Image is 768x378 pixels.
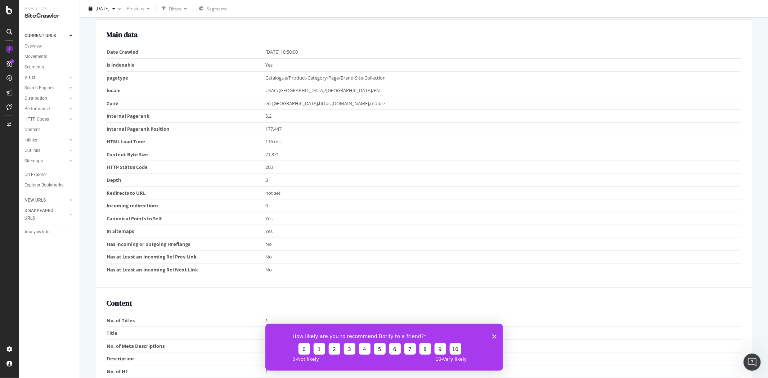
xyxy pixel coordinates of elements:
td: HTTP Status Code [107,161,265,174]
td: 0 [265,199,741,212]
td: 3 [265,174,741,187]
td: No [265,238,741,251]
a: Search Engines [24,84,67,92]
a: Distribution [24,95,67,102]
td: Yes [265,225,741,238]
td: Internal Pagerank [107,110,265,123]
div: CURRENT URLS [24,32,56,40]
a: Performance [24,105,67,113]
td: Incoming redirections [107,199,265,212]
a: HTTP Codes [24,116,67,123]
td: Depth [107,174,265,187]
td: Is Indexable [107,58,265,71]
a: Overview [24,42,75,50]
div: Url Explorer [24,171,47,179]
div: Analytics [24,6,74,12]
span: vs [118,5,124,12]
h2: Main data [107,31,741,39]
a: Sitemaps [24,157,67,165]
div: Movements [24,53,47,60]
td: [DATE] 18:50:00 [265,46,741,58]
a: Visits [24,74,67,81]
td: 1 [265,339,741,352]
div: NEW URLS [24,197,46,204]
td: 116 ms [265,135,741,148]
div: Search Engines [24,84,54,92]
td: No. of Meta Descriptions [107,339,265,352]
span: 2025 Aug. 31st [95,5,109,12]
a: Segments [24,63,75,71]
a: NEW URLS [24,197,67,204]
div: SiteCrawler [24,12,74,20]
span: Segments [207,6,227,12]
td: No [265,251,741,264]
span: Previous [124,5,144,12]
td: Internal Pagerank Position [107,122,265,135]
a: DISAPPEARED URLS [24,207,67,222]
td: Has incoming or outgoing Hreflangs [107,238,265,251]
td: Has at Least an Incoming Rel Next Link [107,263,265,276]
td: Redirects to URL [107,186,265,199]
div: Sitemaps [24,157,43,165]
a: CURRENT URLS [24,32,67,40]
td: No. of Titles [107,314,265,327]
button: [DATE] [86,3,118,14]
button: Filters [159,3,190,14]
a: Url Explorer [24,171,75,179]
div: Inlinks [24,136,37,144]
td: Content Byte Size [107,148,265,161]
td: Title [107,327,265,340]
td: 177,447 [265,122,741,135]
td: HTML Load Time [107,135,265,148]
div: Overview [24,42,42,50]
iframe: Survey from Botify [265,324,503,371]
td: pagetype [107,71,265,84]
a: Movements [24,53,75,60]
td: No. of H1 [107,365,265,378]
button: Segments [196,3,230,14]
div: DISAPPEARED URLS [24,207,61,222]
a: Content [24,126,75,134]
h2: Content [107,299,741,307]
div: Content [24,126,40,134]
div: Analysis Info [24,228,50,236]
td: 5.2 [265,110,741,123]
td: 1 [265,365,741,378]
td: Catalogue/Product-Category-Page/Brand-Site-Collection [265,71,741,84]
div: HTTP Codes [24,116,49,123]
div: Yes [265,215,738,222]
td: locale [107,84,265,97]
a: Analysis Info [24,228,75,236]
a: Outlinks [24,147,67,154]
a: Inlinks [24,136,67,144]
div: Segments [24,63,44,71]
td: 200 [265,161,741,174]
td: Has at Least an Incoming Rel Prev Link [107,251,265,264]
td: Zone [107,97,265,110]
td: Date Crawled [107,46,265,58]
div: Outlinks [24,147,40,154]
a: Explorer Bookmarks [24,181,75,189]
td: 1 [265,314,741,327]
td: Canonical Points to Self [107,212,265,225]
div: Explorer Bookmarks [24,181,63,189]
td: 71,871 [265,148,741,161]
td: Description [107,352,265,365]
div: Performance [24,105,50,113]
td: In Sitemaps [107,225,265,238]
button: Previous [124,3,153,14]
td: Yes [265,58,741,71]
td: No [265,263,741,276]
